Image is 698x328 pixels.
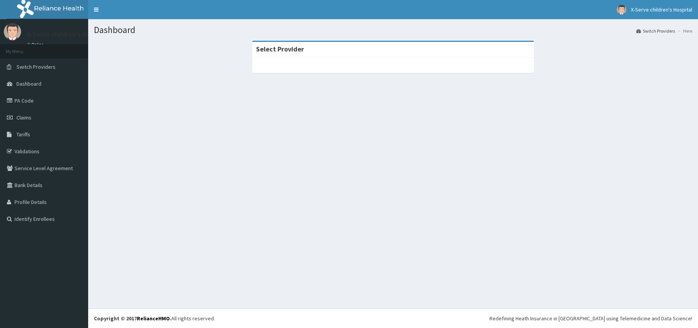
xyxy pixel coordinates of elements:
[631,6,692,13] span: X-Serve children's Hospital
[137,315,170,322] a: RelianceHMO
[16,114,31,121] span: Claims
[636,28,675,34] a: Switch Providers
[256,45,304,53] strong: Select Provider
[4,23,21,40] img: User Image
[94,25,692,35] h1: Dashboard
[617,5,626,15] img: User Image
[88,308,698,328] footer: All rights reserved.
[94,315,171,322] strong: Copyright © 2017 .
[16,63,56,70] span: Switch Providers
[27,42,45,47] a: Online
[16,131,30,138] span: Tariffs
[16,80,41,87] span: Dashboard
[489,315,692,322] div: Redefining Heath Insurance in [GEOGRAPHIC_DATA] using Telemedicine and Data Science!
[27,31,108,38] p: X-Serve children's Hospital
[676,28,692,34] li: Here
